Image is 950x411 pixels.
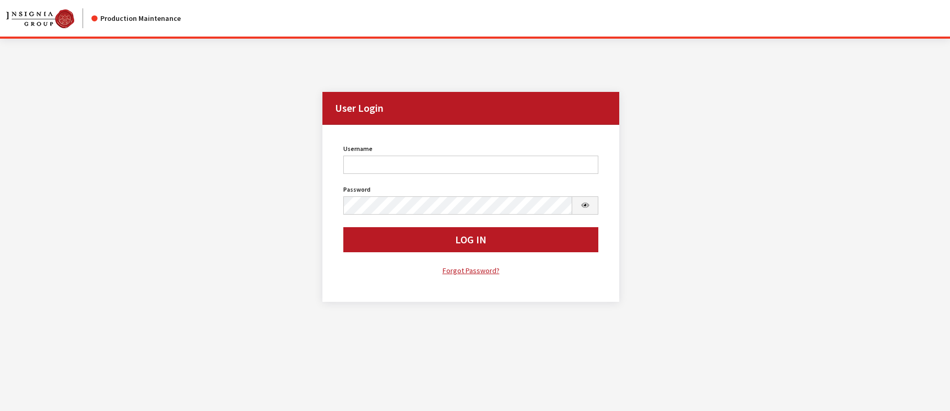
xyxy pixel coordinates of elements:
[343,185,370,194] label: Password
[322,92,620,125] h2: User Login
[6,9,74,28] img: Catalog Maintenance
[6,8,91,28] a: Insignia Group logo
[572,196,599,215] button: Show Password
[343,265,599,277] a: Forgot Password?
[91,13,181,24] div: Production Maintenance
[343,227,599,252] button: Log In
[343,144,373,154] label: Username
